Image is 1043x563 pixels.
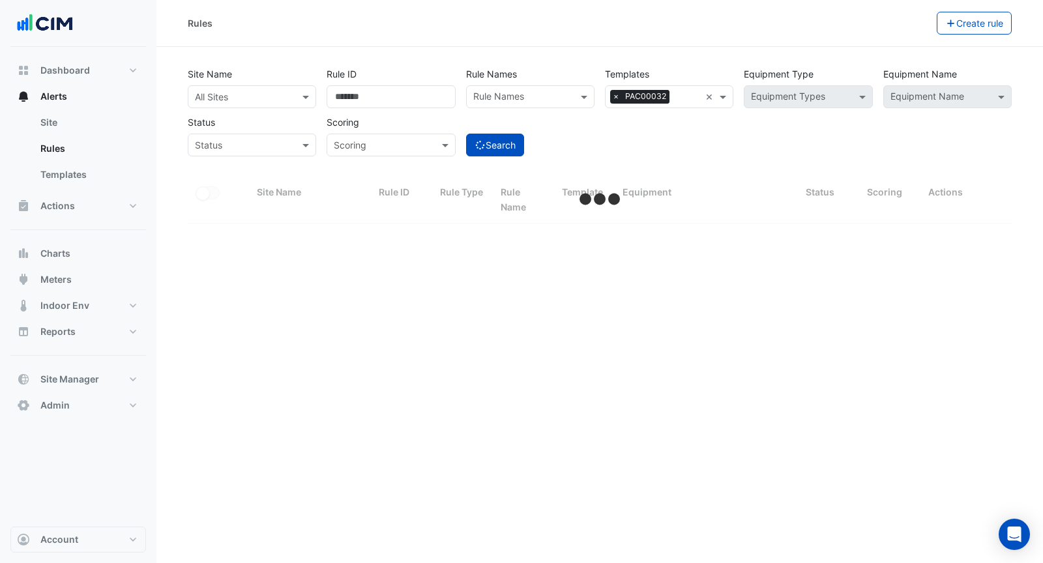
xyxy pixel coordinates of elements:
span: Clear [705,90,716,104]
div: Site Name [257,185,363,200]
div: Rule Name [501,185,546,215]
app-icon: Meters [17,273,30,286]
span: Dashboard [40,64,90,77]
button: Search [466,134,525,156]
app-icon: Admin [17,399,30,412]
button: Indoor Env [10,293,146,319]
div: Actions [928,185,1004,200]
span: × [610,90,622,103]
label: Rule ID [327,63,357,85]
img: Company Logo [16,10,74,36]
button: Reports [10,319,146,345]
div: Rule Names [471,89,524,106]
span: Site Manager [40,373,99,386]
label: Status [188,111,215,134]
span: Account [40,533,78,546]
label: Rule Names [466,63,517,85]
label: Equipment Name [883,63,957,85]
label: Scoring [327,111,359,134]
div: Status [806,185,851,200]
button: Dashboard [10,57,146,83]
button: Admin [10,392,146,418]
a: Site [30,109,146,136]
app-icon: Indoor Env [17,299,30,312]
button: Charts [10,240,146,267]
ui-switch: Select All can only be applied to rules for a single site. Please select a site first and search ... [196,186,220,197]
span: PAC00032 [622,90,669,103]
app-icon: Site Manager [17,373,30,386]
button: Meters [10,267,146,293]
a: Rules [30,136,146,162]
div: Open Intercom Messenger [999,519,1030,550]
app-icon: Dashboard [17,64,30,77]
app-icon: Charts [17,247,30,260]
span: Reports [40,325,76,338]
div: Scoring [867,185,913,200]
span: Indoor Env [40,299,89,312]
div: Rule ID [379,185,424,200]
label: Templates [605,63,649,85]
label: Equipment Type [744,63,814,85]
app-icon: Reports [17,325,30,338]
div: Alerts [10,109,146,193]
div: Equipment Types [749,89,825,106]
div: Rules [188,16,213,30]
span: Charts [40,247,70,260]
button: Create rule [937,12,1012,35]
div: Equipment [623,185,790,200]
span: Actions [40,199,75,212]
span: Meters [40,273,72,286]
button: Site Manager [10,366,146,392]
span: Alerts [40,90,67,103]
app-icon: Alerts [17,90,30,103]
button: Account [10,527,146,553]
div: Template [562,185,608,200]
label: Site Name [188,63,232,85]
div: Rule Type [440,185,486,200]
span: Admin [40,399,70,412]
div: Equipment Name [889,89,964,106]
button: Alerts [10,83,146,109]
button: Actions [10,193,146,219]
a: Templates [30,162,146,188]
app-icon: Actions [17,199,30,212]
